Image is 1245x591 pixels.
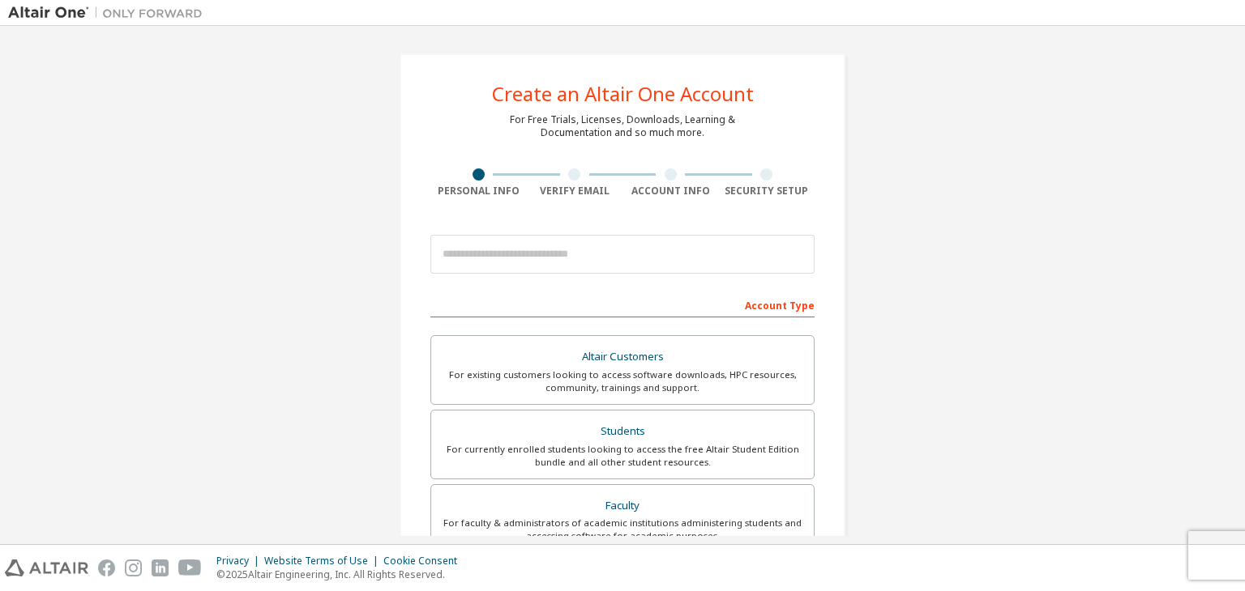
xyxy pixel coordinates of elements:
[441,517,804,542] div: For faculty & administrators of academic institutions administering students and accessing softwa...
[441,346,804,368] div: Altair Customers
[264,555,383,568] div: Website Terms of Use
[152,559,169,576] img: linkedin.svg
[216,568,467,581] p: © 2025 Altair Engineering, Inc. All Rights Reserved.
[719,185,815,198] div: Security Setup
[430,185,527,198] div: Personal Info
[441,443,804,469] div: For currently enrolled students looking to access the free Altair Student Edition bundle and all ...
[5,559,88,576] img: altair_logo.svg
[492,84,754,104] div: Create an Altair One Account
[622,185,719,198] div: Account Info
[441,420,804,443] div: Students
[98,559,115,576] img: facebook.svg
[527,185,623,198] div: Verify Email
[441,368,804,394] div: For existing customers looking to access software downloads, HPC resources, community, trainings ...
[216,555,264,568] div: Privacy
[441,495,804,517] div: Faculty
[125,559,142,576] img: instagram.svg
[178,559,202,576] img: youtube.svg
[510,113,735,139] div: For Free Trials, Licenses, Downloads, Learning & Documentation and so much more.
[383,555,467,568] div: Cookie Consent
[430,291,815,317] div: Account Type
[8,5,211,21] img: Altair One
